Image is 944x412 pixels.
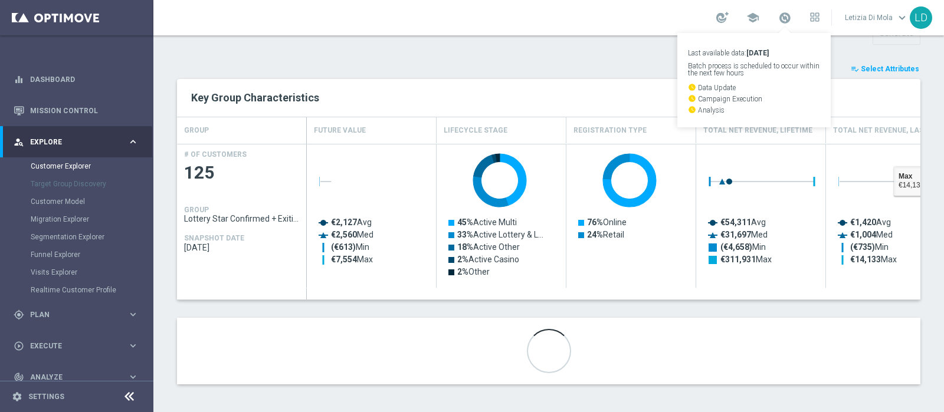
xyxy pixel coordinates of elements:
[14,341,127,351] div: Execute
[457,217,473,227] tspan: 45%
[457,242,473,252] tspan: 18%
[31,215,123,224] a: Migration Explorer
[184,150,247,159] h4: # OF CUSTOMERS
[30,64,139,95] a: Dashboard
[720,242,752,252] tspan: (€4,658)
[720,255,772,264] text: Max
[127,340,139,351] i: keyboard_arrow_right
[14,372,127,383] div: Analyze
[720,255,756,264] tspan: €311,931
[746,11,759,24] span: school
[184,161,300,184] span: 125
[720,217,751,227] tspan: €54,311
[31,193,152,210] div: Customer Model
[30,139,127,146] span: Explore
[444,120,507,141] h4: Lifecycle Stage
[850,242,889,252] text: Min
[127,136,139,147] i: keyboard_arrow_right
[910,6,932,29] div: LD
[14,309,24,320] i: gps_fixed
[13,373,139,382] button: track_changes Analyze keyboard_arrow_right
[14,341,24,351] i: play_circle_outline
[331,242,356,252] tspan: (€613)
[720,217,766,227] text: Avg
[851,65,859,73] i: playlist_add_check
[573,120,647,141] h4: Registration Type
[13,75,139,84] button: equalizer Dashboard
[850,255,897,264] text: Max
[896,11,909,24] span: keyboard_arrow_down
[850,230,893,239] text: Med
[331,230,357,239] tspan: €2,560
[850,242,875,252] tspan: (€735)
[703,120,812,141] h4: Total Net Revenue, Lifetime
[13,106,139,116] div: Mission Control
[587,230,624,239] text: Retail
[850,217,891,227] text: Avg
[850,230,877,239] tspan: €1,004
[777,9,792,28] a: Last available data:[DATE] Batch process is scheduled to occur within the next few hours watch_la...
[31,285,123,295] a: Realtime Customer Profile
[688,94,696,103] i: watch_later
[184,234,244,242] h4: SNAPSHOT DATE
[30,95,139,126] a: Mission Control
[31,250,123,259] a: Funnel Explorer
[191,91,906,105] h2: Key Group Characteristics
[13,310,139,319] div: gps_fixed Plan keyboard_arrow_right
[314,120,366,141] h4: Future Value
[331,255,373,264] text: Max
[14,95,139,126] div: Mission Control
[688,106,696,114] i: watch_later
[688,83,696,91] i: watch_later
[30,311,127,318] span: Plan
[28,393,64,400] a: Settings
[31,268,123,277] a: Visits Explorer
[331,255,358,264] tspan: €7,554
[720,230,768,239] text: Med
[14,74,24,85] i: equalizer
[850,255,881,264] tspan: €14,133
[720,242,766,252] text: Min
[457,230,473,239] tspan: 33%
[184,120,209,141] h4: GROUP
[457,267,468,276] tspan: 2%
[587,230,603,239] tspan: 24%
[688,94,820,103] p: Campaign Execution
[30,374,127,381] span: Analyze
[850,217,876,227] tspan: €1,420
[457,217,517,227] text: Active Multi
[844,9,910,27] a: Letizia Di Molakeyboard_arrow_down
[177,144,307,288] div: Press SPACE to select this row.
[31,232,123,242] a: Segmentation Explorer
[14,309,127,320] div: Plan
[14,137,127,147] div: Explore
[31,281,152,299] div: Realtime Customer Profile
[30,342,127,350] span: Execute
[14,372,24,383] i: track_changes
[127,309,139,320] i: keyboard_arrow_right
[688,106,820,114] p: Analysis
[850,62,920,75] button: playlist_add_check Select Attributes
[746,49,769,57] strong: [DATE]
[13,341,139,351] button: play_circle_outline Execute keyboard_arrow_right
[31,228,152,246] div: Segmentation Explorer
[331,242,369,252] text: Min
[331,230,373,239] text: Med
[14,137,24,147] i: person_search
[720,230,751,239] tspan: €31,697
[13,137,139,147] button: person_search Explore keyboard_arrow_right
[184,243,300,252] span: 2025-09-21
[688,83,820,91] p: Data Update
[31,263,152,281] div: Visits Explorer
[331,217,357,227] tspan: €2,127
[31,197,123,206] a: Customer Model
[688,62,820,77] p: Batch process is scheduled to occur within the next few hours
[457,230,543,239] text: Active Lottery & L…
[31,246,152,263] div: Funnel Explorer
[587,217,603,227] tspan: 76%
[587,217,627,227] text: Online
